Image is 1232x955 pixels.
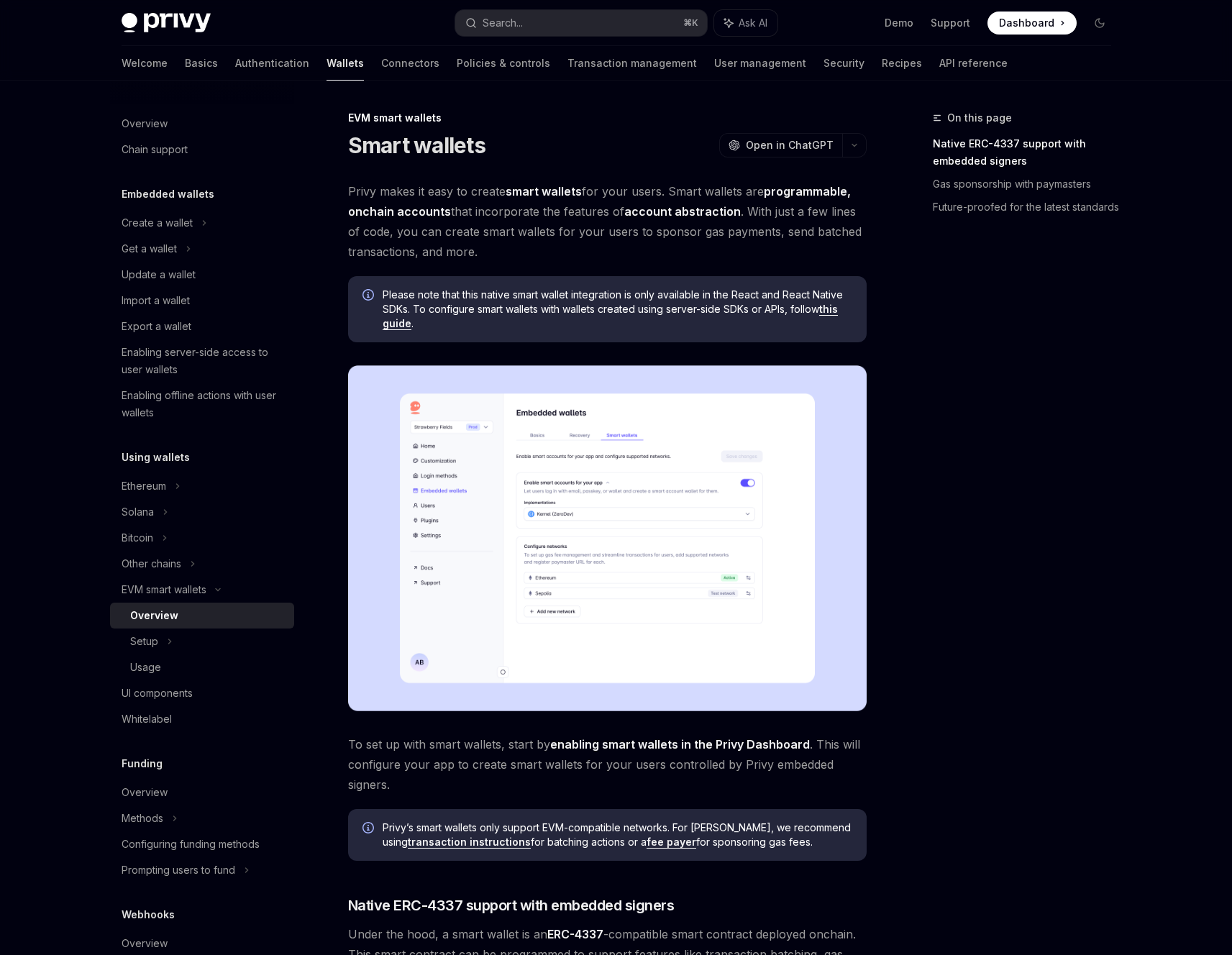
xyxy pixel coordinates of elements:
[746,138,834,152] span: Open in ChatGPT
[408,836,531,849] a: transaction instructions
[122,810,163,827] div: Methods
[122,503,154,521] div: Solana
[110,780,294,805] a: Overview
[122,292,190,309] div: Import a wallet
[739,16,767,30] span: Ask AI
[624,204,741,219] a: account abstraction
[999,16,1054,30] span: Dashboard
[122,581,206,598] div: EVM smart wallets
[110,288,294,314] a: Import a wallet
[122,935,168,952] div: Overview
[122,685,193,702] div: UI components
[110,603,294,629] a: Overview
[348,365,867,711] img: Sample enable smart wallets
[122,862,235,879] div: Prompting users to fund
[122,46,168,81] a: Welcome
[110,680,294,706] a: UI components
[122,13,211,33] img: dark logo
[110,831,294,857] a: Configuring funding methods
[130,659,161,676] div: Usage
[348,132,485,158] h1: Smart wallets
[122,755,163,772] h5: Funding
[348,181,867,262] span: Privy makes it easy to create for your users. Smart wallets are that incorporate the features of ...
[987,12,1077,35] a: Dashboard
[383,821,852,849] span: Privy’s smart wallets only support EVM-compatible networks. For [PERSON_NAME], we recommend using...
[348,734,867,795] span: To set up with smart wallets, start by . This will configure your app to create smart wallets for...
[885,16,913,30] a: Demo
[110,654,294,680] a: Usage
[110,137,294,163] a: Chain support
[381,46,439,81] a: Connectors
[933,173,1123,196] a: Gas sponsorship with paymasters
[122,387,286,421] div: Enabling offline actions with user wallets
[823,46,864,81] a: Security
[506,184,582,198] strong: smart wallets
[931,16,970,30] a: Support
[714,10,777,36] button: Ask AI
[457,46,550,81] a: Policies & controls
[122,344,286,378] div: Enabling server-side access to user wallets
[122,529,153,547] div: Bitcoin
[933,132,1123,173] a: Native ERC-4337 support with embedded signers
[947,109,1012,127] span: On this page
[362,822,377,836] svg: Info
[683,17,698,29] span: ⌘ K
[122,214,193,232] div: Create a wallet
[455,10,707,36] button: Search...⌘K
[719,133,842,157] button: Open in ChatGPT
[122,449,190,466] h5: Using wallets
[939,46,1008,81] a: API reference
[110,262,294,288] a: Update a wallet
[110,339,294,383] a: Enabling server-side access to user wallets
[122,115,168,132] div: Overview
[130,607,178,624] div: Overview
[130,633,158,650] div: Setup
[122,836,260,853] div: Configuring funding methods
[348,111,867,125] div: EVM smart wallets
[547,927,603,942] a: ERC-4337
[483,14,523,32] div: Search...
[567,46,697,81] a: Transaction management
[122,318,191,335] div: Export a wallet
[383,288,852,331] span: Please note that this native smart wallet integration is only available in the React and React Na...
[714,46,806,81] a: User management
[110,706,294,732] a: Whitelabel
[122,141,188,158] div: Chain support
[327,46,364,81] a: Wallets
[235,46,309,81] a: Authentication
[122,710,172,728] div: Whitelabel
[122,240,177,257] div: Get a wallet
[1088,12,1111,35] button: Toggle dark mode
[550,737,810,752] a: enabling smart wallets in the Privy Dashboard
[122,784,168,801] div: Overview
[110,111,294,137] a: Overview
[110,314,294,339] a: Export a wallet
[647,836,696,849] a: fee payer
[110,383,294,426] a: Enabling offline actions with user wallets
[122,266,196,283] div: Update a wallet
[348,895,675,915] span: Native ERC-4337 support with embedded signers
[122,906,175,923] h5: Webhooks
[122,555,181,572] div: Other chains
[122,186,214,203] h5: Embedded wallets
[122,477,166,495] div: Ethereum
[882,46,922,81] a: Recipes
[185,46,218,81] a: Basics
[933,196,1123,219] a: Future-proofed for the latest standards
[362,289,377,303] svg: Info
